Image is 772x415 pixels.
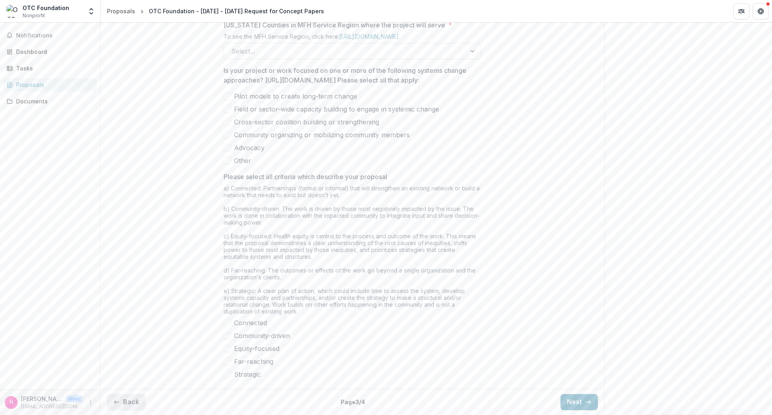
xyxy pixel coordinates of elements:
a: Documents [3,95,97,108]
span: Pilot models to create long-term change [234,91,357,101]
p: [PERSON_NAME] [21,394,63,403]
div: OTC Foundation [23,4,69,12]
span: Community organizing or mobilizing community members [234,130,410,140]
p: [EMAIL_ADDRESS][DOMAIN_NAME] [21,403,82,410]
a: Tasks [3,62,97,75]
a: Proposals [104,5,138,17]
span: Community-driven [234,331,290,341]
span: Far-reaching [234,357,273,366]
button: More [86,398,95,407]
button: Open entity switcher [86,3,97,19]
button: Notifications [3,29,97,42]
span: Equity-focused [234,344,279,353]
div: Proposals [107,7,135,15]
div: Nathan [10,400,13,405]
span: Other [234,156,251,165]
div: Proposals [16,81,90,89]
nav: breadcrumb [104,5,327,17]
p: User [66,395,82,403]
p: Please select all criteria which describe your proposal [224,172,387,182]
span: Notifications [16,32,94,39]
span: Nonprofit [23,12,45,19]
a: Proposals [3,78,97,91]
p: Is your project or work focused on one or more of the following systems change approaches? [URL][... [224,66,476,85]
div: Documents [16,97,90,105]
div: Dashboard [16,47,90,56]
div: To see the MFH Service Region, click here: [224,33,481,43]
button: Next [561,394,598,410]
p: [US_STATE] Counties in MFH Service Region where the project will serve [224,20,445,30]
a: Dashboard [3,45,97,58]
span: Advocacy [234,143,265,153]
button: Get Help [753,3,769,19]
a: [URL][DOMAIN_NAME] [339,33,399,40]
img: OTC Foundation [6,5,19,18]
button: Partners [733,3,749,19]
span: Connected [234,318,267,328]
div: a) Connected: Partnerships (formal or informal) that will strengthen an existing network or build... [224,185,481,318]
p: Page 3 / 4 [341,398,365,406]
button: Back [107,394,146,410]
span: Cross-sector coalition building or strengthening [234,117,379,127]
span: Field or sector-wide capacity building to engage in systemic change [234,104,439,114]
div: Tasks [16,64,90,72]
div: OTC Foundation - [DATE] - [DATE] Request for Concept Papers [149,7,324,15]
span: Strategic [234,370,261,379]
